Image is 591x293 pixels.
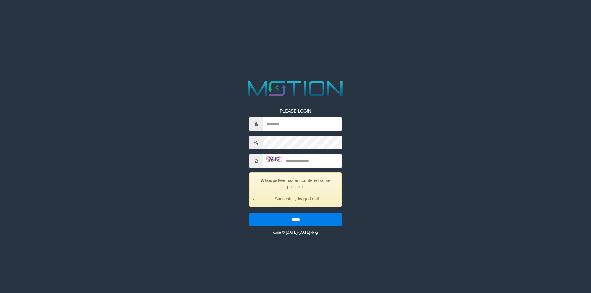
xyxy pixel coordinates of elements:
small: code © [DATE]-[DATE] dwg [273,230,318,235]
div: We has encountered some problem. [249,172,342,207]
p: PLEASE LOGIN [249,108,342,114]
strong: Whoops! [261,178,279,183]
img: captcha [266,156,282,162]
li: Succesfully logged out! [257,196,337,202]
img: MOTION_logo.png [244,78,347,99]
